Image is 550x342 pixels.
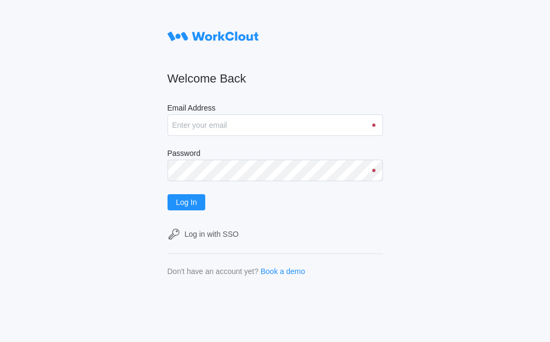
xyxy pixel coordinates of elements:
[168,104,383,114] label: Email Address
[168,71,383,86] h2: Welcome Back
[168,149,383,160] label: Password
[168,267,259,276] div: Don't have an account yet?
[185,230,239,238] div: Log in with SSO
[168,194,206,210] button: Log In
[168,114,383,136] input: Enter your email
[261,267,305,276] a: Book a demo
[176,199,197,206] span: Log In
[168,228,383,241] a: Log in with SSO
